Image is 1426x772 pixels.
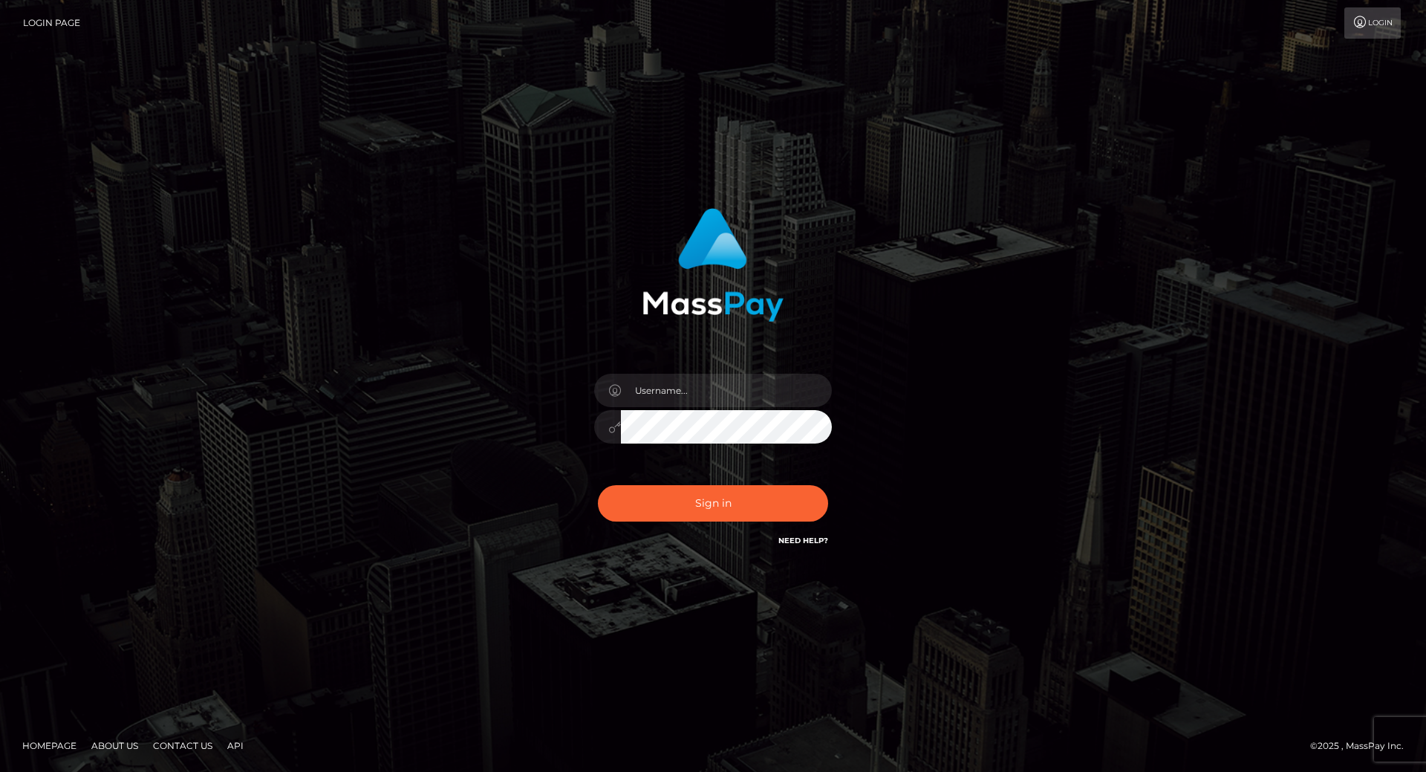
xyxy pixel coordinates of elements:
[621,374,832,407] input: Username...
[23,7,80,39] a: Login Page
[1310,738,1415,754] div: © 2025 , MassPay Inc.
[598,485,828,522] button: Sign in
[642,208,784,322] img: MassPay Login
[778,536,828,545] a: Need Help?
[16,734,82,757] a: Homepage
[1344,7,1401,39] a: Login
[221,734,250,757] a: API
[85,734,144,757] a: About Us
[147,734,218,757] a: Contact Us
